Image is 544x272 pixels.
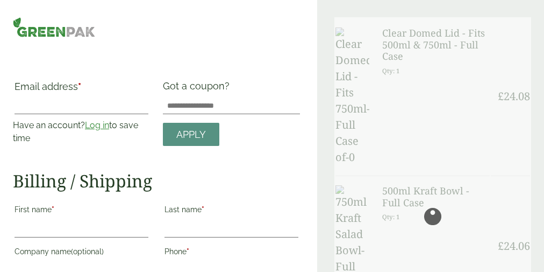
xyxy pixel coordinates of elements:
[52,205,54,214] abbr: required
[163,123,219,146] a: Apply
[85,120,109,130] a: Log in
[13,17,95,37] img: GreenPak Supplies
[78,81,81,92] abbr: required
[71,247,104,256] span: (optional)
[13,119,150,145] p: Have an account? to save time
[176,129,206,141] span: Apply
[163,80,234,97] label: Got a coupon?
[15,82,148,97] label: Email address
[202,205,204,214] abbr: required
[13,171,300,191] h2: Billing / Shipping
[164,202,298,220] label: Last name
[187,247,189,256] abbr: required
[164,244,298,262] label: Phone
[15,244,148,262] label: Company name
[15,202,148,220] label: First name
